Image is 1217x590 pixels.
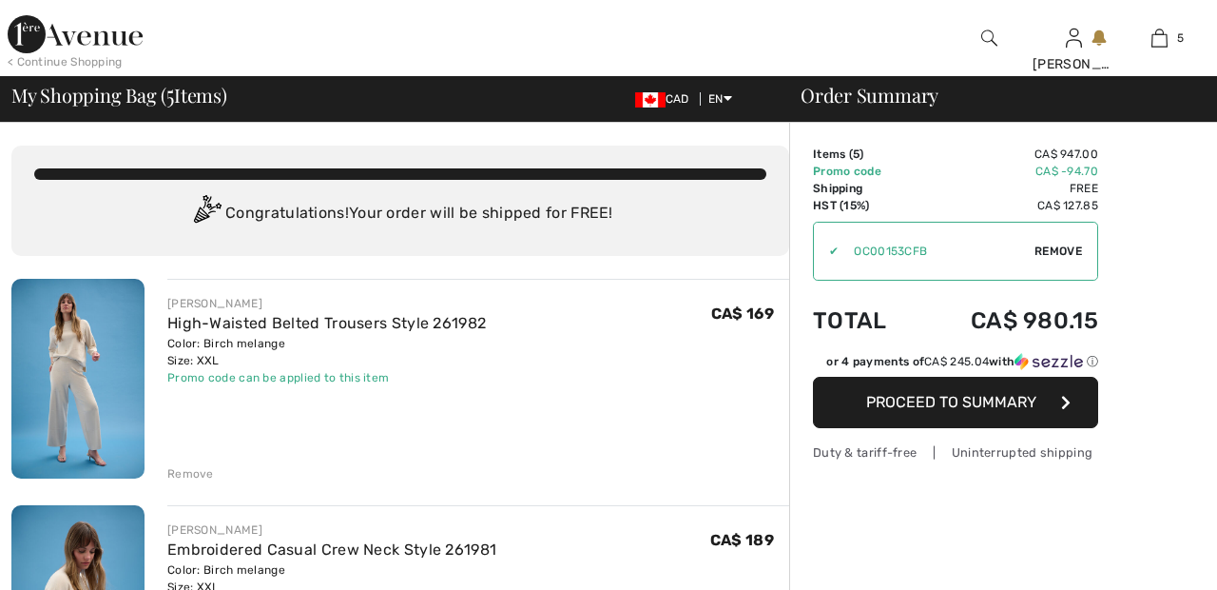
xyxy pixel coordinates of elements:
span: CA$ 245.04 [924,355,989,368]
span: EN [708,92,732,106]
span: 5 [853,147,860,161]
span: 5 [1177,29,1184,47]
img: Congratulation2.svg [187,195,225,233]
td: HST (15%) [813,197,918,214]
span: Remove [1034,243,1082,260]
span: CA$ 169 [711,305,774,323]
a: Sign In [1066,29,1082,47]
span: My Shopping Bag ( Items) [11,86,227,105]
td: Promo code [813,163,918,180]
div: [PERSON_NAME] [167,295,486,312]
div: Order Summary [778,86,1206,105]
div: Congratulations! Your order will be shipped for FREE! [34,195,766,233]
div: or 4 payments ofCA$ 245.04withSezzle Click to learn more about Sezzle [813,353,1098,377]
span: 5 [166,81,174,106]
div: [PERSON_NAME] [1033,54,1116,74]
div: [PERSON_NAME] [167,521,496,539]
div: Color: Birch melange Size: XXL [167,335,486,369]
a: High-Waisted Belted Trousers Style 261982 [167,314,486,332]
img: Sezzle [1014,353,1083,370]
td: CA$ 947.00 [918,146,1098,163]
a: Embroidered Casual Crew Neck Style 261981 [167,541,496,559]
div: Promo code can be applied to this item [167,369,486,386]
td: Items ( ) [813,146,918,163]
div: or 4 payments of with [826,353,1098,370]
div: Remove [167,465,214,482]
img: High-Waisted Belted Trousers Style 261982 [11,279,145,479]
td: Total [813,288,918,353]
td: CA$ 980.15 [918,288,1098,353]
div: Duty & tariff-free | Uninterrupted shipping [813,443,1098,462]
td: Shipping [813,180,918,197]
img: My Bag [1151,27,1168,49]
span: Proceed to Summary [866,393,1036,411]
td: CA$ 127.85 [918,197,1098,214]
div: ✔ [814,243,839,260]
div: < Continue Shopping [8,53,123,70]
img: 1ère Avenue [8,15,143,53]
a: 5 [1117,27,1201,49]
button: Proceed to Summary [813,377,1098,428]
input: Promo code [839,223,1034,280]
span: CAD [635,92,697,106]
span: CA$ 189 [710,531,774,549]
td: CA$ -94.70 [918,163,1098,180]
img: search the website [981,27,997,49]
img: Canadian Dollar [635,92,666,108]
img: My Info [1066,27,1082,49]
td: Free [918,180,1098,197]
